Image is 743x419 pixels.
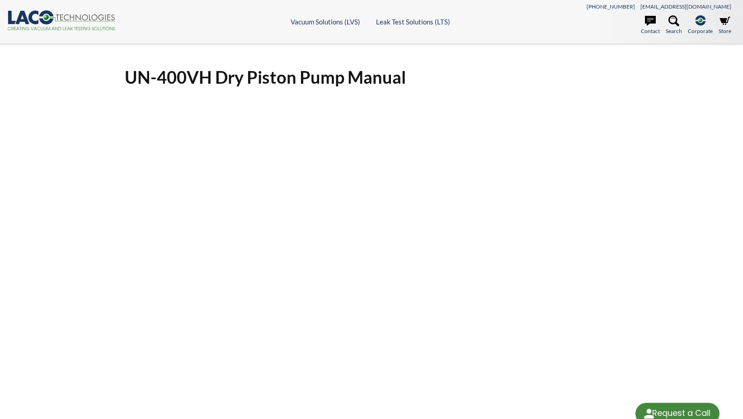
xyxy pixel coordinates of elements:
a: Vacuum Solutions (LVS) [291,18,360,26]
a: Leak Test Solutions (LTS) [376,18,450,26]
h1: UN-400VH Dry Piston Pump Manual [125,66,618,88]
a: Search [666,15,682,35]
a: Store [719,15,731,35]
a: [PHONE_NUMBER] [587,3,635,10]
span: Corporate [688,27,713,35]
a: [EMAIL_ADDRESS][DOMAIN_NAME] [640,3,731,10]
a: Contact [641,15,660,35]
